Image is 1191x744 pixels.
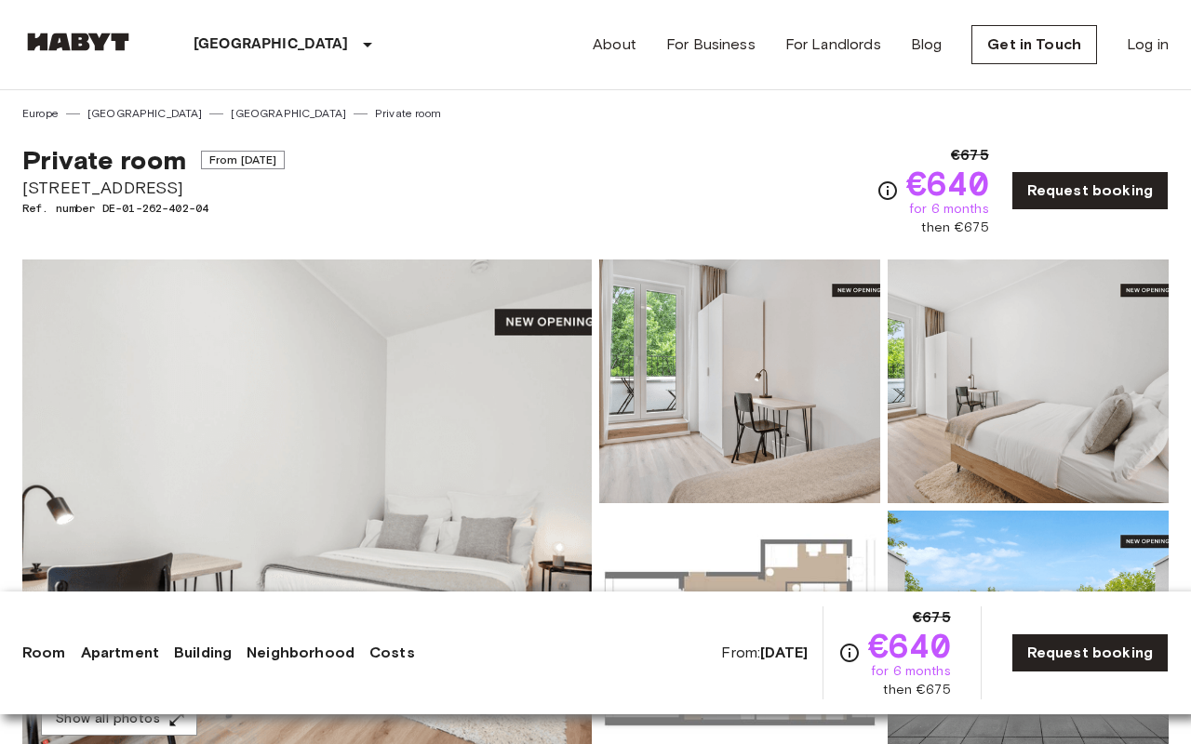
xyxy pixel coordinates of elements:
[22,642,66,664] a: Room
[22,200,285,217] span: Ref. number DE-01-262-402-04
[369,642,415,664] a: Costs
[22,105,59,122] a: Europe
[22,144,186,176] span: Private room
[593,33,636,56] a: About
[22,176,285,200] span: [STREET_ADDRESS]
[888,259,1169,503] img: Picture of unit DE-01-262-402-04
[22,33,134,51] img: Habyt
[951,144,989,166] span: €675
[247,642,355,664] a: Neighborhood
[666,33,756,56] a: For Business
[871,662,951,681] span: for 6 months
[721,643,808,663] span: From:
[194,33,349,56] p: [GEOGRAPHIC_DATA]
[231,105,346,122] a: [GEOGRAPHIC_DATA]
[174,642,232,664] a: Building
[868,629,951,662] span: €640
[921,219,988,237] span: then €675
[375,105,441,122] a: Private room
[913,606,951,629] span: €675
[599,259,880,503] img: Picture of unit DE-01-262-402-04
[1011,633,1169,672] a: Request booking
[971,25,1097,64] a: Get in Touch
[883,681,950,699] span: then €675
[201,151,286,169] span: From [DATE]
[87,105,203,122] a: [GEOGRAPHIC_DATA]
[760,644,808,661] b: [DATE]
[909,200,989,219] span: for 6 months
[838,642,861,664] svg: Check cost overview for full price breakdown. Please note that discounts apply to new joiners onl...
[1127,33,1169,56] a: Log in
[911,33,943,56] a: Blog
[41,702,197,737] button: Show all photos
[785,33,881,56] a: For Landlords
[906,166,989,200] span: €640
[877,179,899,202] svg: Check cost overview for full price breakdown. Please note that discounts apply to new joiners onl...
[1011,171,1169,210] a: Request booking
[81,642,159,664] a: Apartment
